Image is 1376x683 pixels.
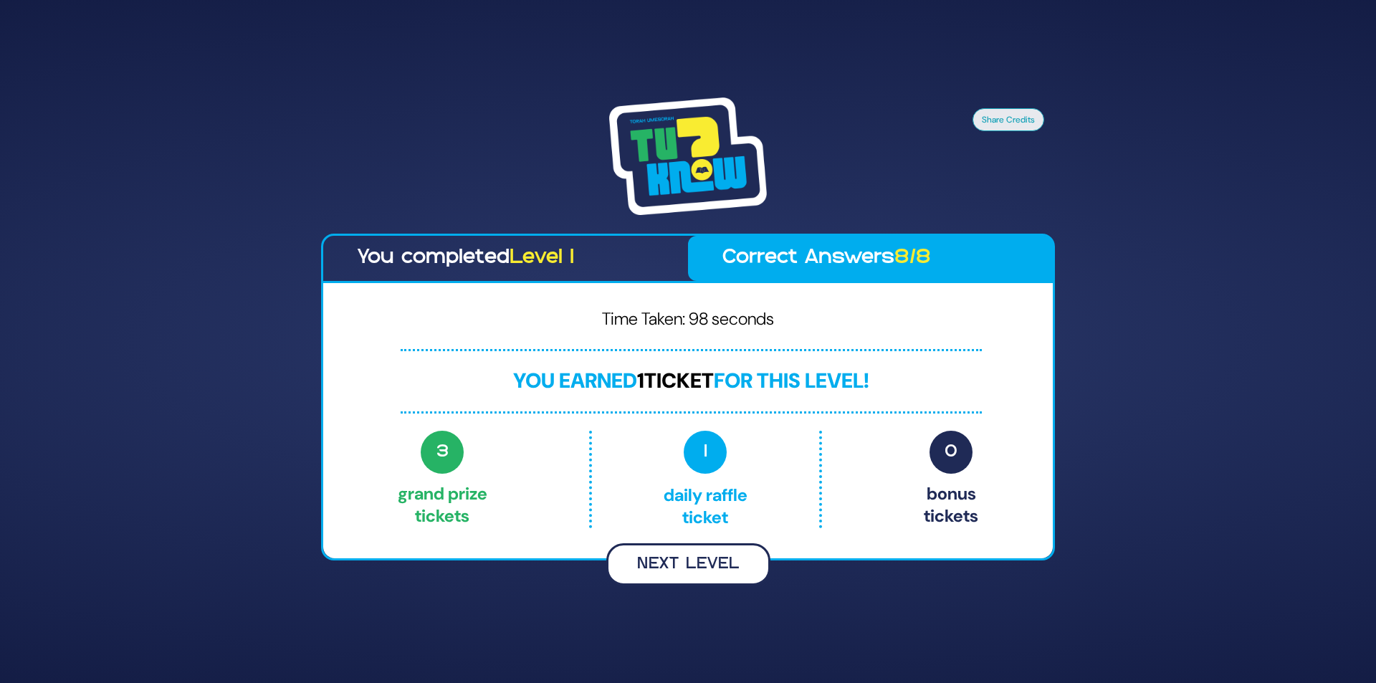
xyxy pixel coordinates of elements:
[973,108,1044,131] button: Share Credits
[644,367,714,394] span: ticket
[637,367,644,394] span: 1
[924,431,978,528] p: Bonus tickets
[894,249,931,267] span: 8/8
[609,97,767,215] img: Tournament Logo
[606,543,770,586] button: Next Level
[358,243,654,274] p: You completed
[513,367,869,394] span: You earned for this level!
[346,306,1030,338] p: Time Taken: 98 seconds
[421,431,464,474] span: 3
[684,431,727,474] span: 1
[510,249,574,267] span: Level 1
[722,243,1018,274] p: Correct Answers
[930,431,973,474] span: 0
[398,431,487,528] p: Grand Prize tickets
[622,431,788,528] p: Daily Raffle ticket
